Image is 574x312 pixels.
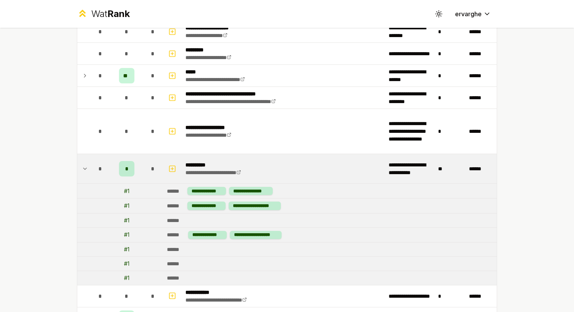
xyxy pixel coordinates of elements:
[124,187,129,195] div: # 1
[124,202,129,210] div: # 1
[455,9,482,19] span: ervarghe
[124,217,129,224] div: # 1
[124,274,129,282] div: # 1
[91,8,130,20] div: Wat
[124,231,129,239] div: # 1
[107,8,130,19] span: Rank
[77,8,130,20] a: WatRank
[449,7,497,21] button: ervarghe
[124,260,129,268] div: # 1
[124,246,129,253] div: # 1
